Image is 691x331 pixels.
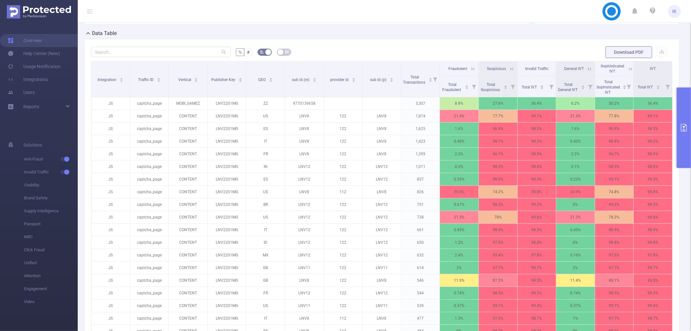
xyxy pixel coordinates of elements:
[24,153,78,166] span: Anti-Fraud
[442,82,462,92] span: Total Fraudulent
[208,110,246,122] p: LNV2201MG
[586,76,595,97] i: Filter menu
[91,160,130,173] p: JS
[518,236,556,249] p: 98.8%
[656,84,660,88] div: Sort
[518,160,556,173] p: 98.6%
[91,47,231,57] input: Search...
[239,77,242,79] i: icon: caret-up
[595,198,634,211] p: 99.2%
[130,236,169,249] p: captcha_page
[518,148,556,160] p: 98.9%
[246,173,285,185] p: ES
[246,186,285,198] p: US
[401,224,440,236] p: 661
[130,148,169,160] p: captcha_page
[363,224,401,236] p: LNV12
[525,66,548,71] span: Invalid Traffic
[208,198,246,211] p: LNV2201MG
[363,211,401,223] p: LNV12
[465,87,468,89] i: icon: caret-down
[169,110,207,122] p: CONTENT
[624,76,633,97] i: Filter menu
[8,47,60,60] a: Help Center (New)
[178,77,192,82] span: Vertical
[656,87,660,89] i: icon: caret-down
[24,282,78,295] span: Engagement
[130,123,169,135] p: captcha_page
[663,76,672,97] i: Filter menu
[518,211,556,223] p: 99.6%
[363,236,401,249] p: LNV12
[558,82,579,92] span: Total General IVT
[324,148,363,160] p: 122
[208,173,246,185] p: LNV2201MG
[634,123,672,135] p: 98.5%
[91,148,130,160] p: JS
[547,76,556,97] i: Filter menu
[91,262,130,274] p: JS
[246,97,285,110] p: ZZ
[504,84,508,88] div: Sort
[285,198,324,211] p: LNV12
[169,97,207,110] p: MOBI_GAMEZ
[449,66,467,71] span: Fraudulent
[169,173,207,185] p: CONTENT
[581,84,585,88] div: Sort
[91,211,130,223] p: JS
[24,192,78,205] span: Brand Safety
[258,77,267,82] span: GEO
[518,186,556,198] p: 99.8%
[595,173,634,185] p: 99.1%
[429,79,432,81] i: icon: caret-down
[269,79,273,81] i: icon: caret-down
[556,110,595,122] p: 21.3%
[313,77,317,79] i: icon: caret-up
[169,160,207,173] p: CONTENT
[363,135,401,148] p: LNV8
[479,236,517,249] p: 97.5%
[429,77,432,81] div: Sort
[556,148,595,160] p: 2.2%
[169,123,207,135] p: CONTENT
[169,148,207,160] p: CONTENT
[91,186,130,198] p: JS
[363,173,401,185] p: LNV12
[246,148,285,160] p: FR
[634,160,672,173] p: 98.6%
[8,73,48,86] a: Integrations
[440,97,478,110] p: 8.9%
[540,84,544,88] div: Sort
[120,79,123,81] i: icon: caret-down
[623,84,627,88] div: Sort
[8,86,35,99] a: Users
[440,123,478,135] p: 1.6%
[246,262,285,274] p: GB
[479,249,517,261] p: 95.4%
[440,211,478,223] p: 21.5%
[120,77,123,79] i: icon: caret-up
[157,77,161,81] div: Sort
[246,110,285,122] p: US
[24,179,78,192] span: Visibility
[518,173,556,185] p: 99.3%
[440,173,478,185] p: 0.35%
[401,160,440,173] p: 1,011
[605,46,652,58] button: Download PDF
[504,87,507,89] i: icon: caret-down
[479,198,517,211] p: 98.5%
[7,5,71,18] img: Protected Media
[581,84,585,86] i: icon: caret-up
[23,104,39,109] span: Reports
[634,186,672,198] p: 99.8%
[431,62,440,97] i: Filter menu
[285,123,324,135] p: LNV8
[324,186,363,198] p: 112
[363,198,401,211] p: LNV12
[285,224,324,236] p: LNV12
[285,148,324,160] p: LNV8
[324,211,363,223] p: 122
[24,205,78,218] span: Supply Intelligence
[508,76,517,97] i: Filter menu
[487,66,506,71] span: Suspicious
